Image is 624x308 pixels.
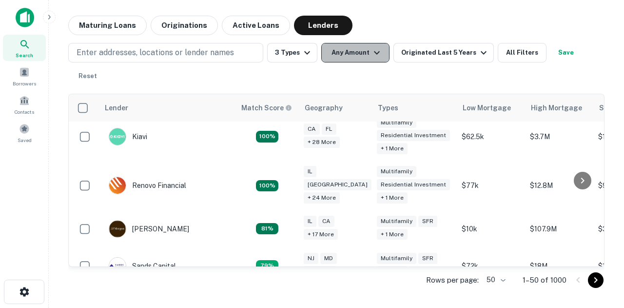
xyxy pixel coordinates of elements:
[378,102,398,114] div: Types
[372,94,457,122] th: Types
[13,80,36,87] span: Borrowers
[457,247,525,285] td: $72k
[457,94,525,122] th: Low Mortgage
[18,136,32,144] span: Saved
[256,223,278,235] div: Capitalize uses an advanced AI algorithm to match your search with the best lender. The match sco...
[241,103,292,113] div: Capitalize uses an advanced AI algorithm to match your search with the best lender. The match sco...
[109,177,126,194] img: picture
[109,258,126,274] img: picture
[77,47,234,59] p: Enter addresses, locations or lender names
[256,131,278,143] div: Capitalize uses an advanced AI algorithm to match your search with the best lender. The match sco...
[463,102,511,114] div: Low Mortgage
[68,16,147,35] button: Maturing Loans
[377,266,408,277] div: + 1 more
[304,192,340,204] div: + 24 more
[575,230,624,277] iframe: Chat Widget
[304,229,338,240] div: + 17 more
[151,16,218,35] button: Originations
[401,47,489,59] div: Originated Last 5 Years
[377,192,408,204] div: + 1 more
[68,43,263,62] button: Enter addresses, locations or lender names
[109,128,126,145] img: picture
[72,66,103,86] button: Reset
[109,220,189,238] div: [PERSON_NAME]
[457,112,525,162] td: $62.5k
[3,35,46,61] a: Search
[531,102,582,114] div: High Mortgage
[426,274,479,286] p: Rows per page:
[523,274,566,286] p: 1–50 of 1000
[109,177,186,194] div: Renovo Financial
[99,94,235,122] th: Lender
[525,161,593,210] td: $12.8M
[550,43,582,62] button: Save your search to get updates of matches that match your search criteria.
[377,117,416,128] div: Multifamily
[256,180,278,192] div: Capitalize uses an advanced AI algorithm to match your search with the best lender. The match sco...
[305,102,343,114] div: Geography
[304,216,316,227] div: IL
[235,94,299,122] th: Capitalize uses an advanced AI algorithm to match your search with the best lender. The match sco...
[222,16,290,35] button: Active Loans
[393,43,494,62] button: Originated Last 5 Years
[304,137,340,148] div: + 28 more
[418,253,437,264] div: SFR
[498,43,546,62] button: All Filters
[525,112,593,162] td: $3.7M
[304,253,318,264] div: NJ
[256,260,278,272] div: Capitalize uses an advanced AI algorithm to match your search with the best lender. The match sco...
[377,253,416,264] div: Multifamily
[322,123,336,135] div: FL
[109,128,147,145] div: Kiavi
[457,161,525,210] td: $77k
[377,216,416,227] div: Multifamily
[320,253,337,264] div: MD
[377,143,408,154] div: + 1 more
[294,16,352,35] button: Lenders
[109,221,126,237] img: picture
[16,51,33,59] span: Search
[525,210,593,247] td: $107.9M
[304,123,320,135] div: CA
[457,210,525,247] td: $10k
[483,273,507,287] div: 50
[304,166,316,177] div: IL
[525,247,593,285] td: $18M
[377,166,416,177] div: Multifamily
[267,43,317,62] button: 3 Types
[299,94,372,122] th: Geography
[525,94,593,122] th: High Mortgage
[16,8,34,27] img: capitalize-icon.png
[241,103,290,113] h6: Match Score
[304,266,336,277] div: + 6 more
[109,257,176,275] div: Sands Capital
[318,216,334,227] div: CA
[3,63,46,89] a: Borrowers
[588,272,604,288] button: Go to next page
[418,216,437,227] div: SFR
[304,179,371,190] div: [GEOGRAPHIC_DATA]
[377,229,408,240] div: + 1 more
[377,179,450,190] div: Residential Investment
[105,102,128,114] div: Lender
[321,43,390,62] button: Any Amount
[3,120,46,146] a: Saved
[377,130,450,141] div: Residential Investment
[15,108,34,116] span: Contacts
[3,91,46,118] a: Contacts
